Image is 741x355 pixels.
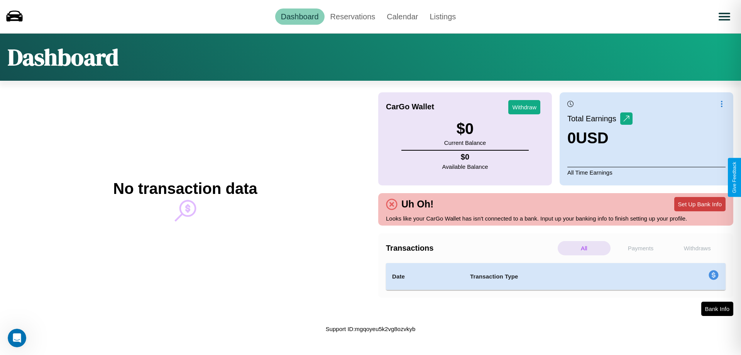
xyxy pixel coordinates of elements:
[424,8,462,25] a: Listings
[567,112,620,126] p: Total Earnings
[326,324,416,334] p: Support ID: mgqoyeu5k2vg8ozvkyb
[8,329,26,347] iframe: Intercom live chat
[444,138,486,148] p: Current Balance
[701,302,733,316] button: Bank Info
[567,167,726,178] p: All Time Earnings
[674,197,726,211] button: Set Up Bank Info
[671,241,724,255] p: Withdraws
[386,263,726,290] table: simple table
[398,199,437,210] h4: Uh Oh!
[386,244,556,253] h4: Transactions
[386,102,434,111] h4: CarGo Wallet
[614,241,667,255] p: Payments
[714,6,735,27] button: Open menu
[558,241,611,255] p: All
[392,272,458,281] h4: Date
[386,213,726,224] p: Looks like your CarGo Wallet has isn't connected to a bank. Input up your banking info to finish ...
[444,120,486,138] h3: $ 0
[567,129,633,147] h3: 0 USD
[381,8,424,25] a: Calendar
[275,8,325,25] a: Dashboard
[442,153,488,161] h4: $ 0
[470,272,645,281] h4: Transaction Type
[732,162,737,193] div: Give Feedback
[442,161,488,172] p: Available Balance
[113,180,257,197] h2: No transaction data
[508,100,540,114] button: Withdraw
[325,8,381,25] a: Reservations
[8,41,118,73] h1: Dashboard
